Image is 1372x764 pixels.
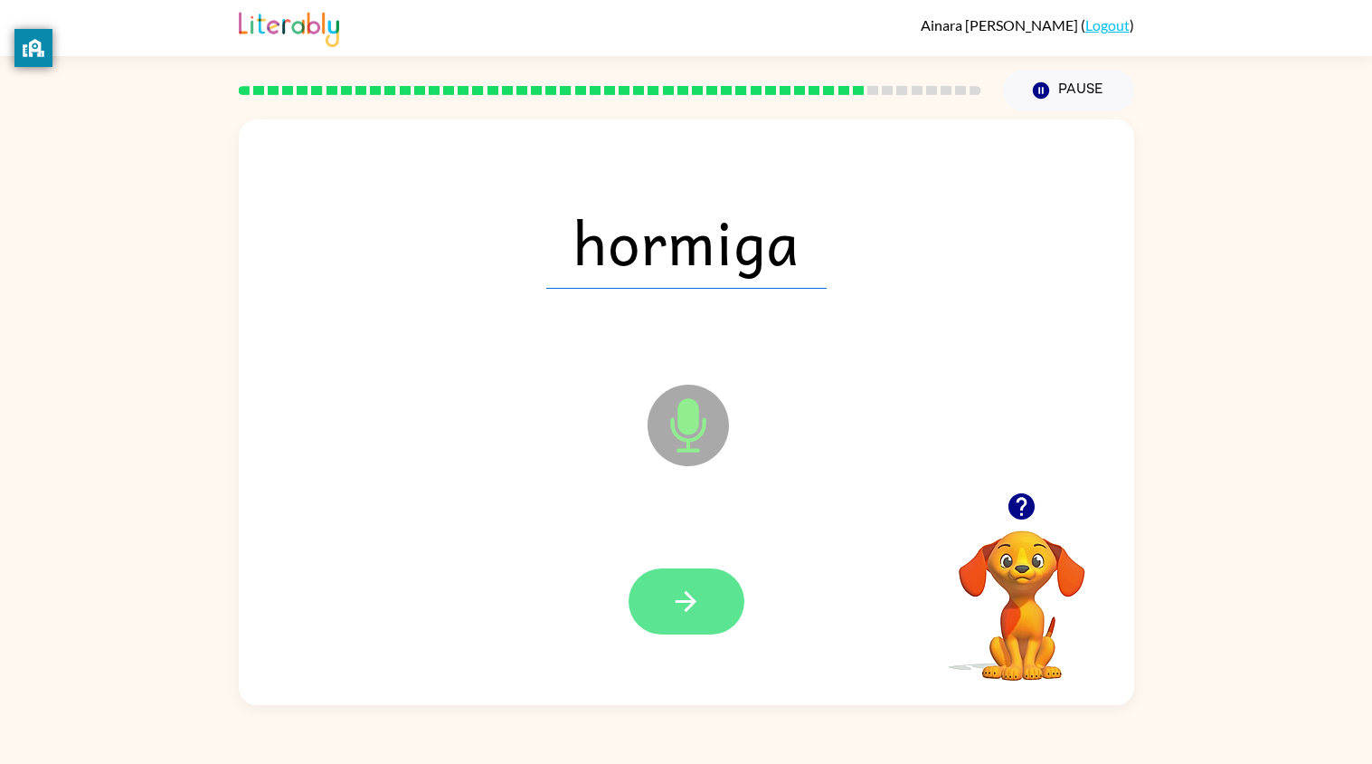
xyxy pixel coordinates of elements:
a: Logout [1085,16,1130,33]
video: Your browser must support playing .mp4 files to use Literably. Please try using another browser. [932,502,1112,683]
div: ( ) [921,16,1134,33]
img: Literably [239,7,339,47]
button: privacy banner [14,29,52,67]
button: Pause [1003,70,1134,111]
span: hormiga [546,195,827,289]
span: Ainara [PERSON_NAME] [921,16,1081,33]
